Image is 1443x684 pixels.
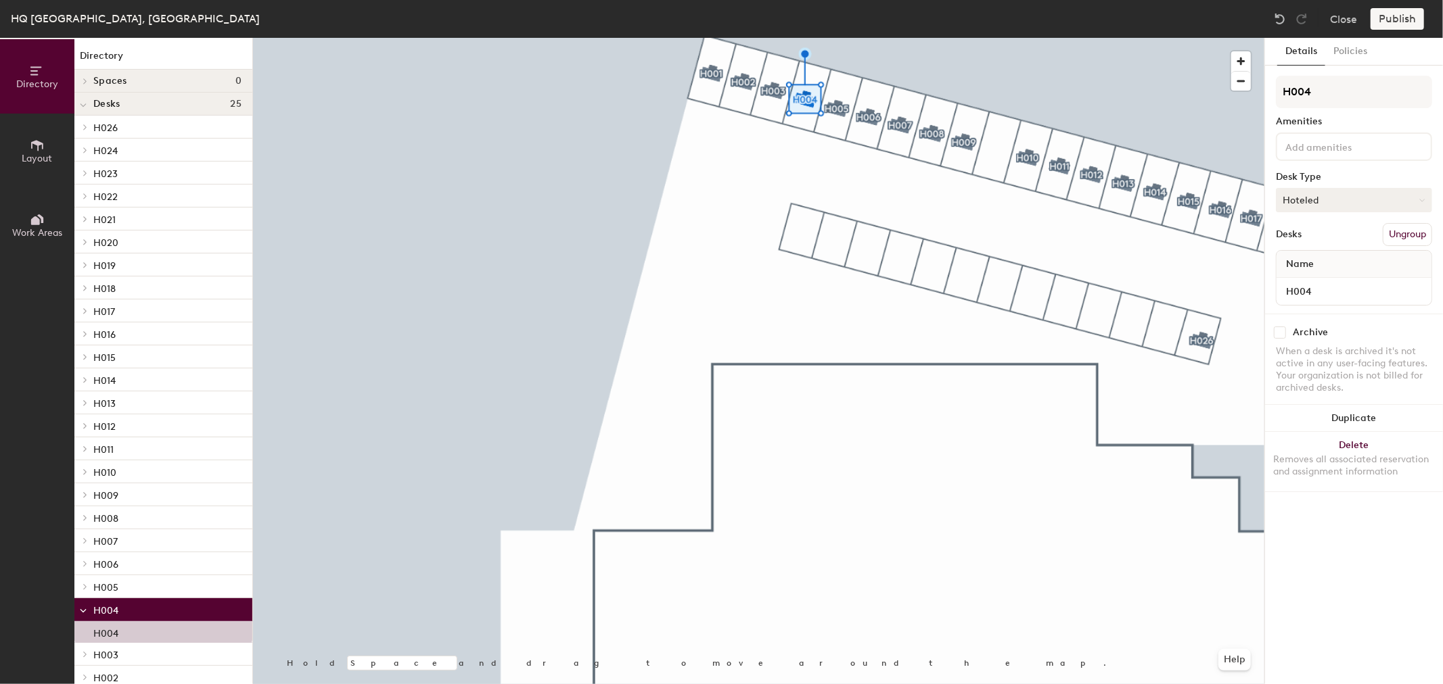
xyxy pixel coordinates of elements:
h1: Directory [74,49,252,70]
span: H013 [93,398,116,410]
button: Close [1330,8,1357,30]
button: Ungroup [1383,223,1432,246]
span: H012 [93,421,116,433]
div: Archive [1293,327,1328,338]
span: Directory [16,78,58,90]
span: H017 [93,306,115,318]
span: H008 [93,513,118,524]
div: Desk Type [1276,172,1432,182]
button: Duplicate [1265,405,1443,432]
span: H005 [93,582,118,593]
div: Desks [1276,229,1302,240]
span: H009 [93,490,118,502]
button: DeleteRemoves all associated reservation and assignment information [1265,432,1443,491]
span: H021 [93,214,116,226]
span: H004 [93,605,118,616]
span: H007 [93,536,118,547]
span: Layout [22,153,53,164]
div: When a desk is archived it's not active in any user-facing features. Your organization is not bil... [1276,345,1432,394]
button: Details [1277,38,1325,66]
input: Add amenities [1283,138,1404,154]
span: H022 [93,191,118,203]
img: Undo [1273,12,1287,26]
button: Policies [1325,38,1375,66]
span: H023 [93,168,118,180]
p: H004 [93,624,118,639]
span: 25 [230,99,242,109]
span: H010 [93,467,116,479]
div: Amenities [1276,116,1432,127]
img: Redo [1295,12,1308,26]
span: H019 [93,260,116,272]
span: H024 [93,145,118,157]
span: H006 [93,559,118,570]
span: Desks [93,99,120,109]
span: 0 [235,76,242,87]
button: Hoteled [1276,188,1432,212]
div: HQ [GEOGRAPHIC_DATA], [GEOGRAPHIC_DATA] [11,10,260,27]
button: Help [1218,649,1251,670]
span: H002 [93,673,118,684]
span: H003 [93,650,118,661]
div: Removes all associated reservation and assignment information [1273,454,1435,478]
span: H015 [93,352,116,364]
span: H020 [93,237,118,249]
span: H018 [93,283,116,295]
span: Name [1279,252,1321,276]
span: H011 [93,444,114,456]
input: Unnamed desk [1279,282,1429,301]
span: H016 [93,329,116,341]
span: Spaces [93,76,127,87]
span: H026 [93,122,118,134]
span: Work Areas [12,227,62,239]
span: H014 [93,375,116,387]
